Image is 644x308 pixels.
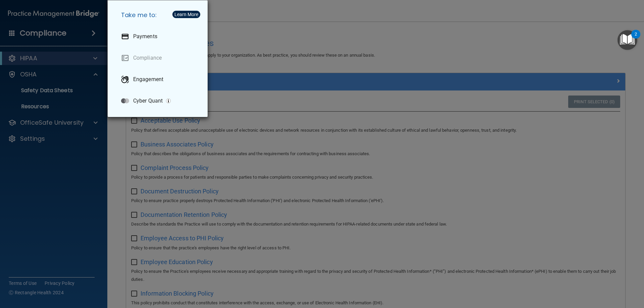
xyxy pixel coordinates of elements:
div: 2 [635,34,637,43]
a: Engagement [116,70,202,89]
a: Payments [116,27,202,46]
p: Engagement [133,76,163,83]
iframe: Drift Widget Chat Controller [528,260,636,287]
button: Learn More [172,11,200,18]
p: Payments [133,33,157,40]
a: Cyber Quant [116,91,202,110]
p: Cyber Quant [133,98,163,104]
a: Compliance [116,49,202,67]
h5: Take me to: [116,6,202,24]
button: Open Resource Center, 2 new notifications [618,30,637,50]
div: Learn More [174,12,198,17]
